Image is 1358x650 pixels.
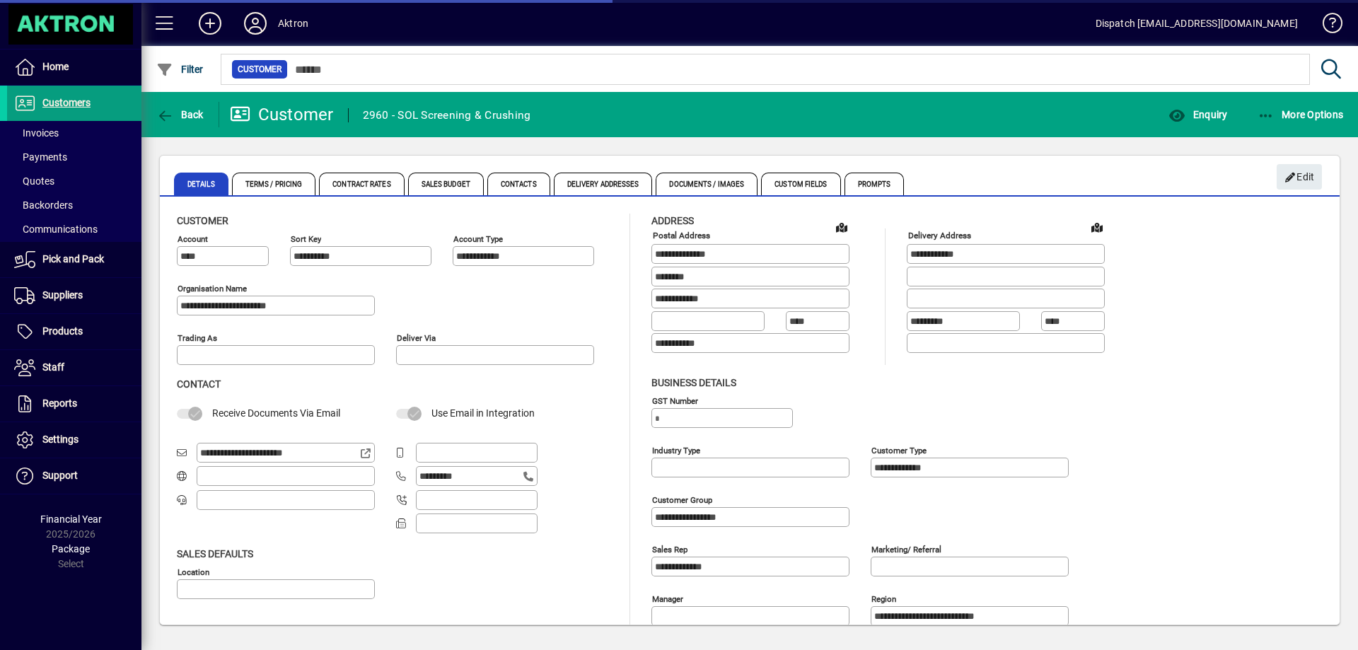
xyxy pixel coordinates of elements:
[14,127,59,139] span: Invoices
[1277,164,1322,190] button: Edit
[7,422,141,458] a: Settings
[42,397,77,409] span: Reports
[397,333,436,343] mat-label: Deliver via
[871,593,896,603] mat-label: Region
[319,173,404,195] span: Contract Rates
[651,215,694,226] span: Address
[652,494,712,504] mat-label: Customer group
[652,544,687,554] mat-label: Sales rep
[1086,216,1108,238] a: View on map
[40,513,102,525] span: Financial Year
[7,242,141,277] a: Pick and Pack
[42,61,69,72] span: Home
[156,109,204,120] span: Back
[761,173,840,195] span: Custom Fields
[174,173,228,195] span: Details
[7,350,141,385] a: Staff
[14,151,67,163] span: Payments
[7,217,141,241] a: Communications
[42,361,64,373] span: Staff
[42,325,83,337] span: Products
[1312,3,1340,49] a: Knowledge Base
[178,284,247,294] mat-label: Organisation name
[232,173,316,195] span: Terms / Pricing
[42,434,79,445] span: Settings
[431,407,535,419] span: Use Email in Integration
[14,199,73,211] span: Backorders
[212,407,340,419] span: Receive Documents Via Email
[187,11,233,36] button: Add
[42,470,78,481] span: Support
[177,378,221,390] span: Contact
[7,121,141,145] a: Invoices
[177,548,253,559] span: Sales defaults
[1284,166,1315,189] span: Edit
[7,193,141,217] a: Backorders
[7,386,141,422] a: Reports
[1165,102,1231,127] button: Enquiry
[291,234,321,244] mat-label: Sort key
[487,173,550,195] span: Contacts
[651,377,736,388] span: Business details
[652,445,700,455] mat-label: Industry type
[1254,102,1347,127] button: More Options
[42,289,83,301] span: Suppliers
[7,145,141,169] a: Payments
[178,333,217,343] mat-label: Trading as
[42,97,91,108] span: Customers
[363,104,531,127] div: 2960 - SOL Screening & Crushing
[408,173,484,195] span: Sales Budget
[7,169,141,193] a: Quotes
[7,458,141,494] a: Support
[141,102,219,127] app-page-header-button: Back
[14,175,54,187] span: Quotes
[153,57,207,82] button: Filter
[871,544,941,554] mat-label: Marketing/ Referral
[1096,12,1298,35] div: Dispatch [EMAIL_ADDRESS][DOMAIN_NAME]
[1258,109,1344,120] span: More Options
[153,102,207,127] button: Back
[554,173,653,195] span: Delivery Addresses
[42,253,104,265] span: Pick and Pack
[230,103,334,126] div: Customer
[178,567,209,576] mat-label: Location
[178,234,208,244] mat-label: Account
[233,11,278,36] button: Profile
[52,543,90,555] span: Package
[1168,109,1227,120] span: Enquiry
[830,216,853,238] a: View on map
[7,314,141,349] a: Products
[845,173,905,195] span: Prompts
[278,12,308,35] div: Aktron
[656,173,758,195] span: Documents / Images
[156,64,204,75] span: Filter
[871,445,927,455] mat-label: Customer type
[7,278,141,313] a: Suppliers
[652,593,683,603] mat-label: Manager
[14,224,98,235] span: Communications
[177,215,228,226] span: Customer
[238,62,282,76] span: Customer
[453,234,503,244] mat-label: Account Type
[7,50,141,85] a: Home
[652,395,698,405] mat-label: GST Number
